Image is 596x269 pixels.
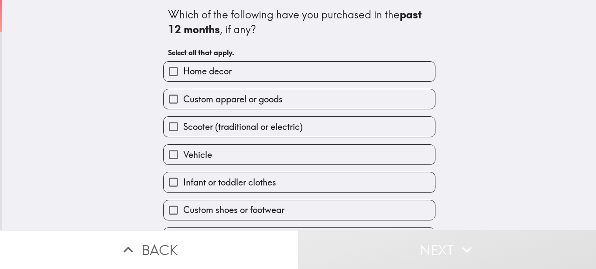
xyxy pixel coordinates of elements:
span: Infant or toddler clothes [183,176,276,189]
button: Custom apparel or goods [164,89,435,109]
button: Vehicle [164,145,435,164]
span: Custom shoes or footwear [183,204,284,216]
div: Which of the following have you purchased in the , if any? [168,7,431,37]
button: Home decor [164,62,435,81]
span: Scooter (traditional or electric) [183,121,303,133]
span: Custom apparel or goods [183,93,283,105]
button: Custom shoes or footwear [164,200,435,220]
button: Infant or toddler clothes [164,172,435,192]
button: Next [298,230,596,269]
span: Home decor [183,65,232,77]
span: Vehicle [183,149,212,161]
h6: Select all that apply. [168,48,431,57]
button: Scooter (traditional or electric) [164,117,435,136]
b: past 12 months [168,8,424,36]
